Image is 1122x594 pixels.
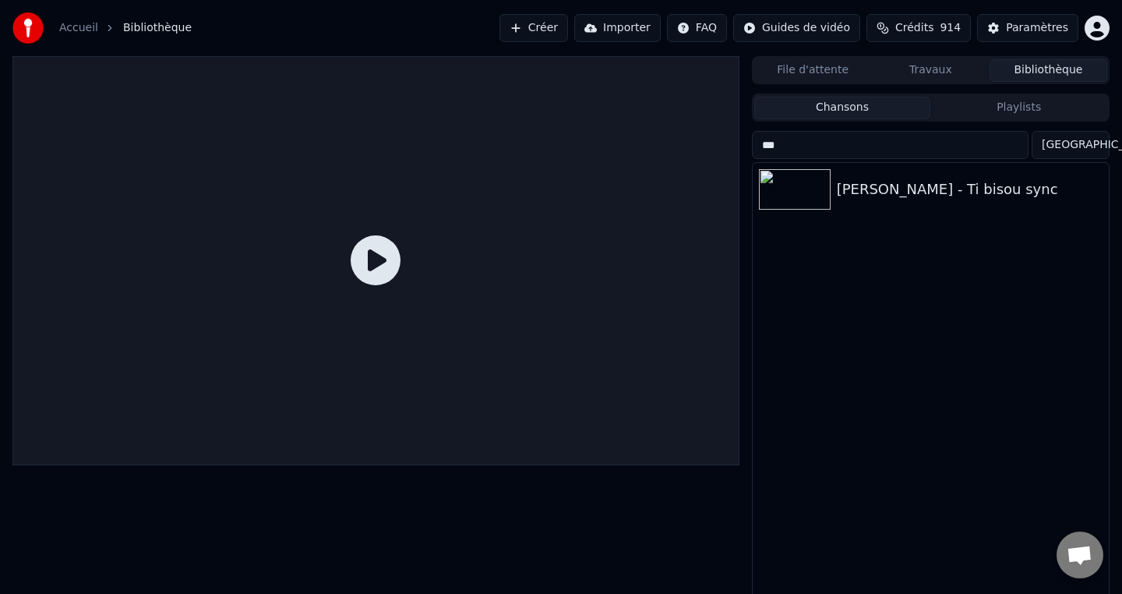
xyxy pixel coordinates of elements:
button: Bibliothèque [990,59,1107,82]
div: Paramètres [1006,20,1068,36]
button: Chansons [754,97,931,119]
span: Crédits [895,20,933,36]
button: Crédits914 [866,14,971,42]
button: Travaux [872,59,990,82]
span: Bibliothèque [123,20,192,36]
div: Ouvrir le chat [1057,532,1103,578]
button: Créer [499,14,568,42]
button: Importer [574,14,661,42]
img: youka [12,12,44,44]
button: Playlists [930,97,1107,119]
nav: breadcrumb [59,20,192,36]
a: Accueil [59,20,98,36]
button: Guides de vidéo [733,14,860,42]
button: FAQ [667,14,727,42]
button: File d'attente [754,59,872,82]
button: Paramètres [977,14,1078,42]
div: [PERSON_NAME] - Ti bisou sync [837,179,1103,200]
span: 914 [940,20,961,36]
